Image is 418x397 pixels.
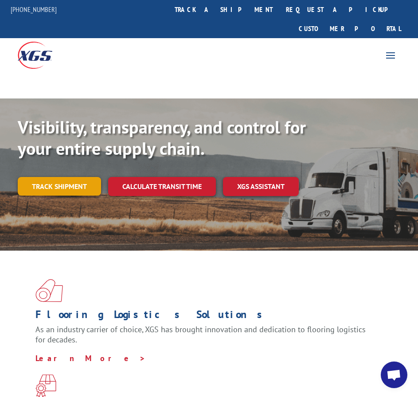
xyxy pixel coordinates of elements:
h1: Flooring Logistics Solutions [35,309,376,324]
b: Visibility, transparency, and control for your entire supply chain. [18,115,306,160]
img: xgs-icon-total-supply-chain-intelligence-red [35,279,63,302]
div: Open chat [381,362,407,388]
a: XGS ASSISTANT [223,177,299,196]
a: Learn More > [35,353,146,363]
a: Customer Portal [292,19,407,38]
a: [PHONE_NUMBER] [11,5,57,14]
a: Calculate transit time [108,177,216,196]
span: As an industry carrier of choice, XGS has brought innovation and dedication to flooring logistics... [35,324,366,345]
a: Track shipment [18,177,101,196]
